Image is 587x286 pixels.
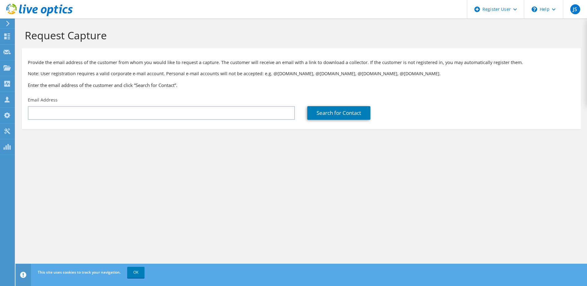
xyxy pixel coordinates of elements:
[307,106,370,120] a: Search for Contact
[532,6,537,12] svg: \n
[28,97,58,103] label: Email Address
[28,82,575,89] h3: Enter the email address of the customer and click “Search for Contact”.
[28,59,575,66] p: Provide the email address of the customer from whom you would like to request a capture. The cust...
[38,270,121,275] span: This site uses cookies to track your navigation.
[570,4,580,14] span: JS
[127,267,145,278] a: OK
[25,29,575,42] h1: Request Capture
[28,70,575,77] p: Note: User registration requires a valid corporate e-mail account. Personal e-mail accounts will ...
